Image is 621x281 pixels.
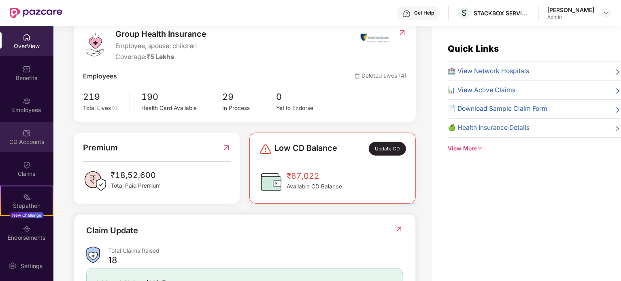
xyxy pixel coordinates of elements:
[395,225,403,233] img: RedirectIcon
[111,182,161,190] span: Total Paid Premium
[477,146,483,151] span: down
[615,68,621,76] span: right
[276,90,330,104] span: 0
[23,33,31,41] img: svg+xml;base64,PHN2ZyBpZD0iSG9tZSIgeG1sbnM9Imh0dHA6Ly93d3cudzMub3JnLzIwMDAvc3ZnIiB3aWR0aD0iMjAiIG...
[448,43,499,54] span: Quick Links
[115,41,207,51] span: Employee, spouse, children
[448,144,621,153] div: View More
[474,9,530,17] div: STACKBOX SERVICES PRIVATE LIMITED
[142,90,223,104] span: 190
[461,8,467,18] span: S
[108,247,403,254] div: Total Claims Raised
[359,28,390,48] img: insurerIcon
[111,169,161,182] span: ₹18,52,600
[615,125,621,133] span: right
[108,254,117,266] div: 18
[222,104,276,112] div: In Process
[276,104,330,112] div: Yet to Endorse
[10,212,44,218] div: New Challenge
[18,262,45,270] div: Settings
[23,161,31,169] img: svg+xml;base64,PHN2ZyBpZD0iQ2xhaW0iIHhtbG5zPSJodHRwOi8vd3d3LnczLm9yZy8yMDAwL3N2ZyIgd2lkdGg9IjIwIi...
[403,10,411,18] img: svg+xml;base64,PHN2ZyBpZD0iSGVscC0zMngzMiIgeG1sbnM9Imh0dHA6Ly93d3cudzMub3JnLzIwMDAvc3ZnIiB3aWR0aD...
[547,6,594,14] div: [PERSON_NAME]
[10,8,62,18] img: New Pazcare Logo
[83,72,117,82] span: Employees
[83,33,107,57] img: logo
[83,105,111,111] span: Total Lives
[23,225,31,233] img: svg+xml;base64,PHN2ZyBpZD0iRW5kb3JzZW1lbnRzIiB4bWxucz0iaHR0cDovL3d3dy53My5vcmcvMjAwMC9zdmciIHdpZH...
[259,170,283,194] img: CDBalanceIcon
[83,90,123,104] span: 219
[115,52,207,62] div: Coverage:
[448,123,530,133] span: 🍏 Health Insurance Details
[1,202,53,210] div: Stepathon
[23,97,31,105] img: svg+xml;base64,PHN2ZyBpZD0iRW1wbG95ZWVzIiB4bWxucz0iaHR0cDovL3d3dy53My5vcmcvMjAwMC9zdmciIHdpZHRoPS...
[222,90,276,104] span: 29
[355,74,360,79] img: deleteIcon
[86,224,138,237] div: Claim Update
[414,10,434,16] div: Get Help
[369,142,406,156] div: Update CD
[86,247,100,263] img: ClaimsSummaryIcon
[23,193,31,201] img: svg+xml;base64,PHN2ZyB4bWxucz0iaHR0cDovL3d3dy53My5vcmcvMjAwMC9zdmciIHdpZHRoPSIyMSIgaGVpZ2h0PSIyMC...
[274,142,337,156] span: Low CD Balance
[355,72,406,82] span: Deleted Lives (4)
[9,262,17,270] img: svg+xml;base64,PHN2ZyBpZD0iU2V0dGluZy0yMHgyMCIgeG1sbnM9Imh0dHA6Ly93d3cudzMub3JnLzIwMDAvc3ZnIiB3aW...
[615,106,621,114] span: right
[83,169,107,193] img: PaidPremiumIcon
[259,143,272,156] img: svg+xml;base64,PHN2ZyBpZD0iRGFuZ2VyLTMyeDMyIiB4bWxucz0iaHR0cDovL3d3dy53My5vcmcvMjAwMC9zdmciIHdpZH...
[615,87,621,95] span: right
[147,53,174,61] span: ₹5 Lakhs
[287,170,342,182] span: ₹87,022
[23,65,31,73] img: svg+xml;base64,PHN2ZyBpZD0iQmVuZWZpdHMiIHhtbG5zPSJodHRwOi8vd3d3LnczLm9yZy8yMDAwL3N2ZyIgd2lkdGg9Ij...
[23,129,31,137] img: svg+xml;base64,PHN2ZyBpZD0iQ0RfQWNjb3VudHMiIGRhdGEtbmFtZT0iQ0QgQWNjb3VudHMiIHhtbG5zPSJodHRwOi8vd3...
[113,106,117,111] span: info-circle
[222,142,231,154] img: RedirectIcon
[83,142,118,154] span: Premium
[448,104,548,114] span: 📄 Download Sample Claim Form
[142,104,223,112] div: Health Card Available
[547,14,594,20] div: Admin
[398,29,406,37] img: RedirectIcon
[448,66,530,76] span: 🏥 View Network Hospitals
[287,182,342,191] span: Available CD Balance
[603,10,610,16] img: svg+xml;base64,PHN2ZyBpZD0iRHJvcGRvd24tMzJ4MzIiIHhtbG5zPSJodHRwOi8vd3d3LnczLm9yZy8yMDAwL3N2ZyIgd2...
[448,85,516,95] span: 📊 View Active Claims
[115,28,207,40] span: Group Health Insurance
